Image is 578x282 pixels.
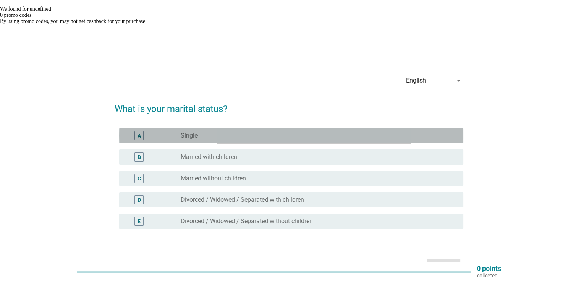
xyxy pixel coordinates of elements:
div: A [138,132,141,140]
h2: What is your marital status? [115,94,463,116]
label: Married with children [181,153,237,161]
label: Divorced / Widowed / Separated without children [181,217,313,225]
label: Married without children [181,175,246,182]
div: D [138,196,141,204]
div: C [138,175,141,183]
p: 0 points [477,265,501,272]
label: Divorced / Widowed / Separated with children [181,196,304,204]
i: arrow_drop_down [454,76,463,85]
div: B [138,153,141,161]
label: Single [181,132,198,139]
p: collected [477,272,501,279]
div: E [138,217,141,225]
div: English [406,77,426,84]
